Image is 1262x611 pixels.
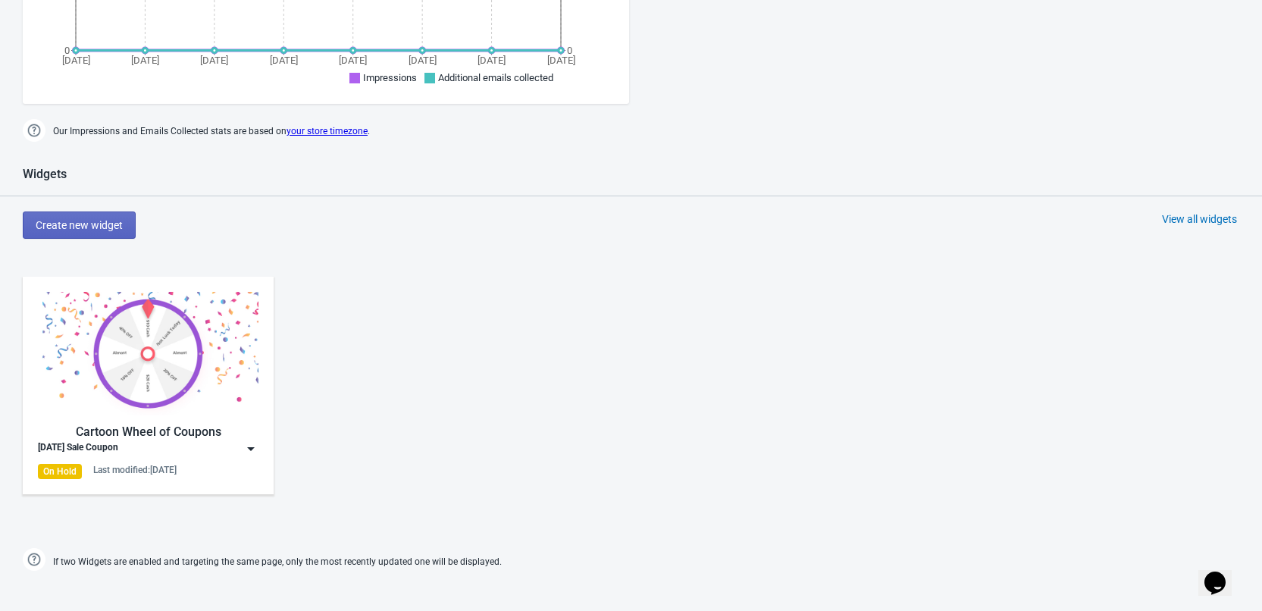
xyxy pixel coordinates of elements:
iframe: chat widget [1198,550,1247,596]
span: Create new widget [36,219,123,231]
span: If two Widgets are enabled and targeting the same page, only the most recently updated one will b... [53,550,502,575]
tspan: [DATE] [339,55,367,66]
tspan: [DATE] [547,55,575,66]
span: Additional emails collected [438,72,553,83]
div: Last modified: [DATE] [93,464,177,476]
tspan: [DATE] [62,55,90,66]
div: Cartoon Wheel of Coupons [38,423,258,441]
div: On Hold [38,464,82,479]
a: your store timezone [287,126,368,136]
img: help.png [23,119,45,142]
div: View all widgets [1162,211,1237,227]
span: Our Impressions and Emails Collected stats are based on . [53,119,370,144]
tspan: [DATE] [131,55,159,66]
tspan: [DATE] [409,55,437,66]
span: Impressions [363,72,417,83]
tspan: [DATE] [200,55,228,66]
tspan: [DATE] [478,55,506,66]
img: cartoon_game.jpg [38,292,258,415]
img: help.png [23,548,45,571]
tspan: 0 [64,45,70,56]
button: Create new widget [23,211,136,239]
img: dropdown.png [243,441,258,456]
div: [DATE] Sale Coupon [38,441,118,456]
tspan: 0 [567,45,572,56]
tspan: [DATE] [270,55,298,66]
